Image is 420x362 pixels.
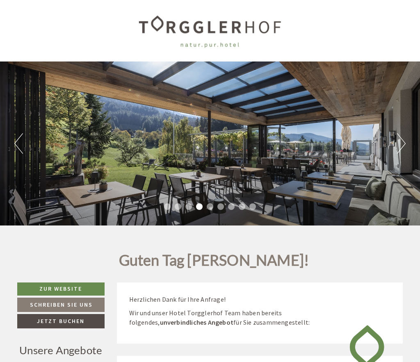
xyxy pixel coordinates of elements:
a: Jetzt buchen [17,314,105,328]
div: Montag [113,7,148,20]
div: [GEOGRAPHIC_DATA] [13,24,130,31]
small: 09:29 [13,40,130,46]
div: Unsere Angebote [17,343,105,358]
strong: unverbindliches Angebot [160,318,234,326]
p: Wir und unser Hotel Torgglerhof Team haben bereits folgendes, für Sie zusammengestellt: [129,308,391,327]
button: Next [397,133,406,154]
div: Guten Tag, wie können wir Ihnen helfen? [7,23,134,48]
button: Senden [212,216,262,230]
h1: Guten Tag [PERSON_NAME]! [119,252,309,273]
p: Herzlichen Dank für Ihre Anfrage! [129,295,391,304]
a: Schreiben Sie uns [17,298,105,312]
a: Zur Website [17,282,105,296]
button: Previous [14,133,23,154]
